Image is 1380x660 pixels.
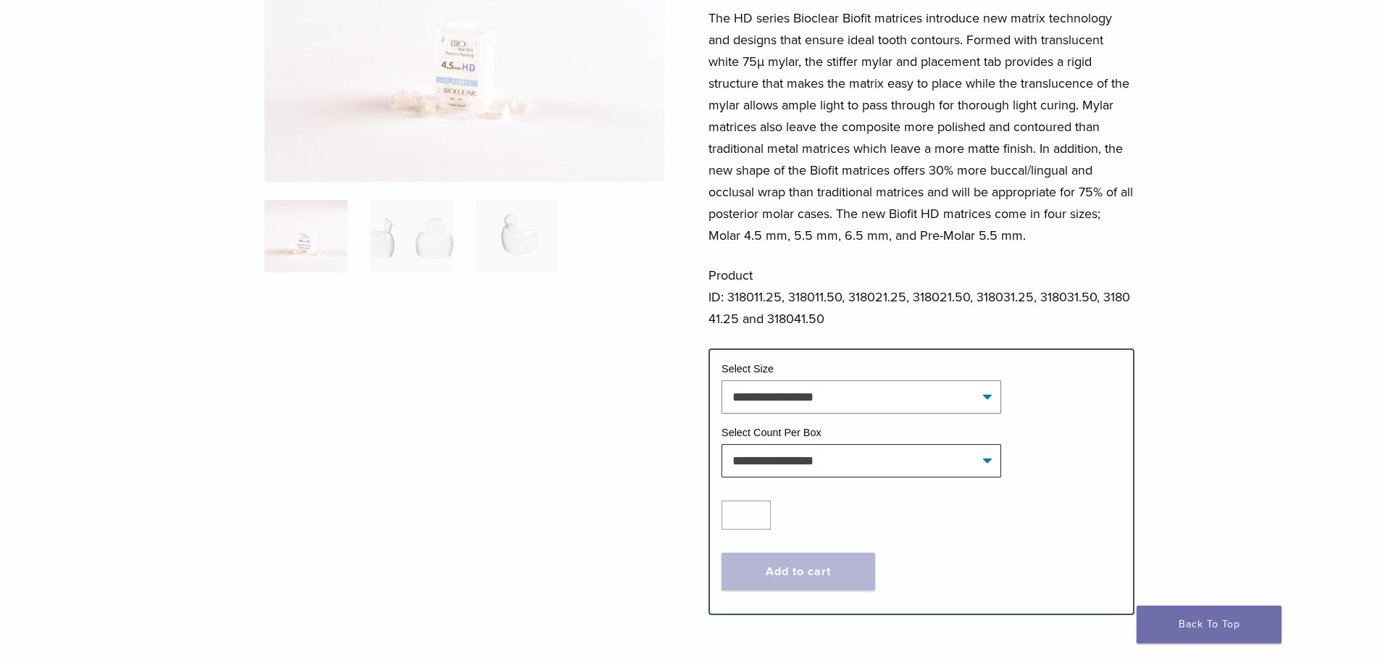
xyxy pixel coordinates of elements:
a: Back To Top [1137,606,1281,643]
img: Posterior-Biofit-HD-Series-Matrices-324x324.jpg [264,200,348,272]
p: The HD series Bioclear Biofit matrices introduce new matrix technology and designs that ensure id... [708,7,1134,246]
img: Biofit HD Series - Image 3 [475,200,559,272]
label: Select Count Per Box [722,427,821,438]
label: Select Size [722,363,774,375]
p: Product ID: 318011.25, 318011.50, 318021.25, 318021.50, 318031.25, 318031.50, 318041.25 and 31804... [708,264,1134,330]
img: Biofit HD Series - Image 2 [369,200,453,272]
button: Add to cart [722,553,875,590]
